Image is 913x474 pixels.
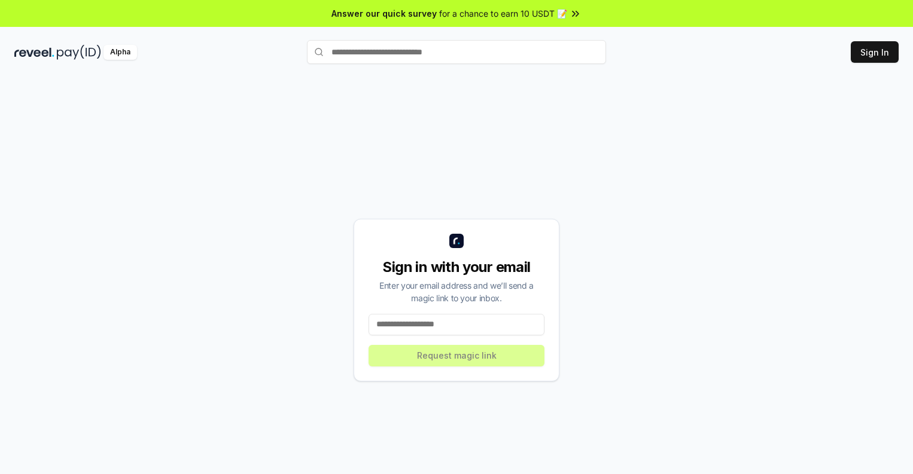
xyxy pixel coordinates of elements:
[449,234,464,248] img: logo_small
[331,7,437,20] span: Answer our quick survey
[369,279,544,304] div: Enter your email address and we’ll send a magic link to your inbox.
[439,7,567,20] span: for a chance to earn 10 USDT 📝
[14,45,54,60] img: reveel_dark
[369,258,544,277] div: Sign in with your email
[57,45,101,60] img: pay_id
[104,45,137,60] div: Alpha
[851,41,899,63] button: Sign In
